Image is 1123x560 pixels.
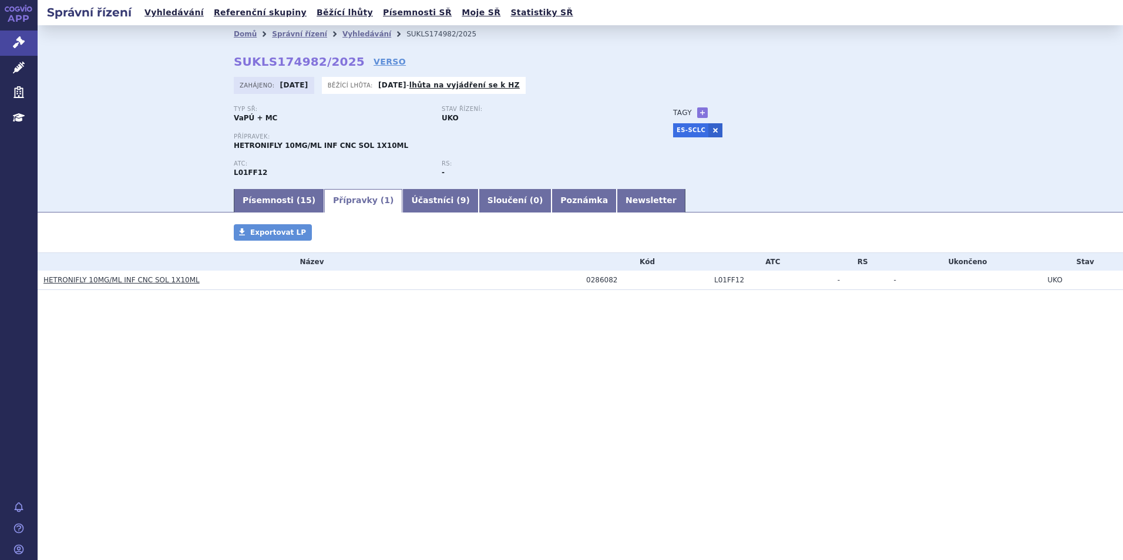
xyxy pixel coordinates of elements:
[894,276,896,284] span: -
[586,276,708,284] div: 0286082
[617,189,685,212] a: Newsletter
[378,81,406,89] strong: [DATE]
[409,81,520,89] a: lhůta na vyjádření se k HZ
[280,81,308,89] strong: [DATE]
[234,160,430,167] p: ATC:
[673,123,708,137] a: ES-SCLC
[458,5,504,21] a: Moje SŘ
[342,30,391,38] a: Vyhledávání
[210,5,310,21] a: Referenční skupiny
[697,107,708,118] a: +
[1041,271,1123,290] td: UKO
[272,30,327,38] a: Správní řízení
[313,5,376,21] a: Běžící lhůty
[324,189,402,212] a: Přípravky (1)
[442,114,459,122] strong: UKO
[234,189,324,212] a: Písemnosti (15)
[234,224,312,241] a: Exportovat LP
[234,106,430,113] p: Typ SŘ:
[234,141,408,150] span: HETRONIFLY 10MG/ML INF CNC SOL 1X10ML
[507,5,576,21] a: Statistiky SŘ
[442,160,638,167] p: RS:
[250,228,306,237] span: Exportovat LP
[141,5,207,21] a: Vyhledávání
[708,253,832,271] th: ATC
[328,80,375,90] span: Běžící lhůta:
[240,80,277,90] span: Zahájeno:
[442,106,638,113] p: Stav řízení:
[234,168,267,177] strong: SERPLULIMAB
[460,195,466,205] span: 9
[234,114,277,122] strong: VaPÚ + MC
[1041,253,1123,271] th: Stav
[580,253,708,271] th: Kód
[38,4,141,21] h2: Správní řízení
[673,106,692,120] h3: Tagy
[234,55,365,69] strong: SUKLS174982/2025
[533,195,539,205] span: 0
[479,189,552,212] a: Sloučení (0)
[234,30,257,38] a: Domů
[300,195,311,205] span: 15
[43,276,200,284] a: HETRONIFLY 10MG/ML INF CNC SOL 1X10ML
[402,189,478,212] a: Účastníci (9)
[374,56,406,68] a: VERSO
[234,133,650,140] p: Přípravek:
[379,5,455,21] a: Písemnosti SŘ
[38,253,580,271] th: Název
[838,276,840,284] span: -
[888,253,1042,271] th: Ukončeno
[384,195,390,205] span: 1
[406,25,492,43] li: SUKLS174982/2025
[832,253,888,271] th: RS
[552,189,617,212] a: Poznámka
[442,168,445,177] strong: -
[378,80,520,90] p: -
[708,271,832,290] td: SERPLULIMAB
